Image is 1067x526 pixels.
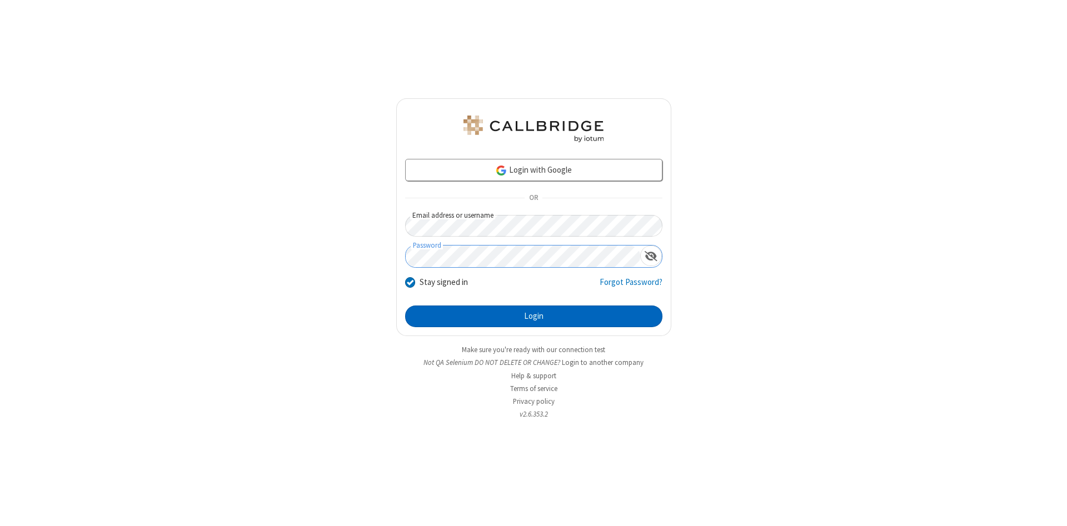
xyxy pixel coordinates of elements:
a: Make sure you're ready with our connection test [462,345,605,354]
a: Help & support [511,371,556,380]
div: Show password [640,246,662,266]
a: Login with Google [405,159,662,181]
img: google-icon.png [495,164,507,177]
span: OR [525,191,542,206]
input: Email address or username [405,215,662,237]
a: Forgot Password? [600,276,662,297]
label: Stay signed in [420,276,468,289]
iframe: Chat [1039,497,1059,518]
img: QA Selenium DO NOT DELETE OR CHANGE [461,116,606,142]
button: Login to another company [562,357,644,368]
li: v2.6.353.2 [396,409,671,419]
li: Not QA Selenium DO NOT DELETE OR CHANGE? [396,357,671,368]
a: Privacy policy [513,397,555,406]
button: Login [405,305,662,328]
a: Terms of service [510,384,557,393]
input: Password [406,246,640,267]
